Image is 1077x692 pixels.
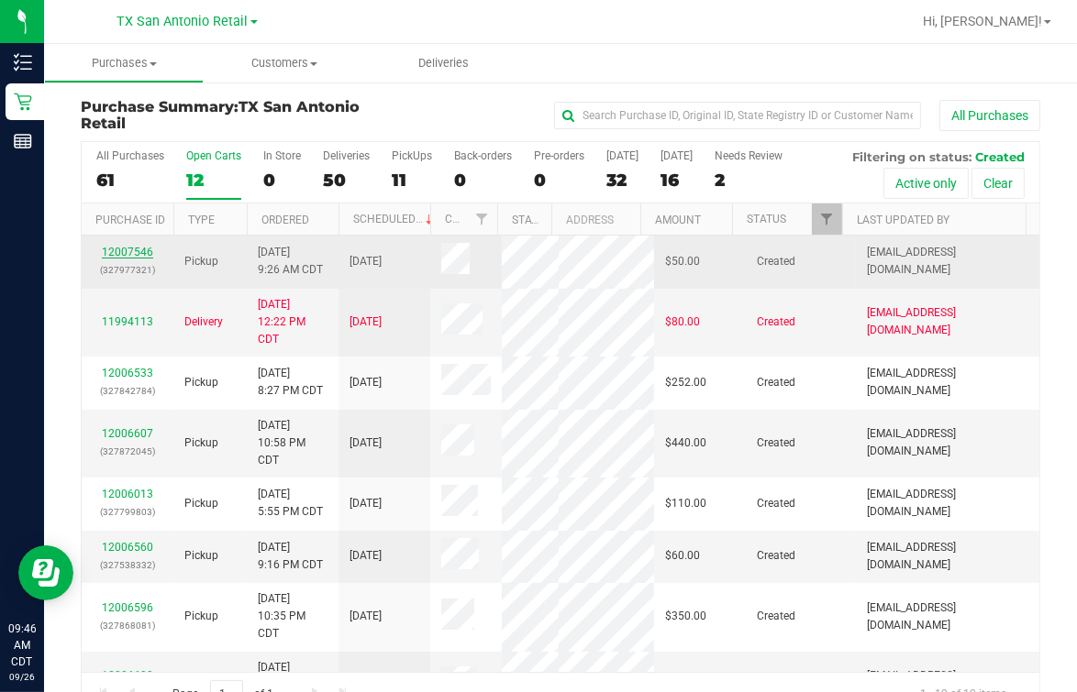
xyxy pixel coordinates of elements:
span: [DATE] [350,313,382,331]
span: Hi, [PERSON_NAME]! [923,14,1042,28]
span: Created [757,313,795,331]
a: Purchase ID [95,214,165,226]
span: [DATE] 5:55 PM CDT [258,486,323,521]
a: 11994113 [102,315,153,328]
span: [DATE] 9:16 PM CDT [258,539,323,574]
a: 12006596 [102,601,153,614]
a: Last Updated By [857,214,949,226]
div: Deliveries [323,149,370,162]
a: Filter [467,203,497,235]
span: [EMAIL_ADDRESS][DOMAIN_NAME] [867,244,1028,279]
a: Ordered [261,214,309,226]
p: (327977321) [93,261,162,279]
a: Status [747,213,786,225]
span: $50.00 [665,253,700,270]
th: Address [551,203,640,236]
a: Customers [204,44,363,82]
div: Pre-orders [534,149,584,162]
div: All Purchases [96,149,164,162]
p: (327868081) [93,617,162,634]
span: [EMAIL_ADDRESS][DOMAIN_NAME] [867,365,1028,400]
span: Pickup [184,374,218,391]
h3: Purchase Summary: [81,99,401,131]
span: Created [757,608,795,625]
a: Type [188,214,215,226]
span: [DATE] 10:35 PM CDT [258,590,328,643]
span: Created [757,434,795,452]
inline-svg: Inventory [14,53,32,71]
a: State Registry ID [513,214,609,226]
iframe: Resource center [18,545,73,600]
div: 61 [96,170,164,191]
div: PickUps [392,149,432,162]
span: Pickup [184,547,218,565]
input: Search Purchase ID, Original ID, State Registry ID or Customer Name... [554,102,921,129]
div: 0 [263,170,301,191]
span: [EMAIL_ADDRESS][DOMAIN_NAME] [867,425,1028,460]
span: $252.00 [665,374,706,391]
inline-svg: Retail [14,93,32,111]
span: [DATE] 12:22 PM CDT [258,296,328,349]
div: 50 [323,170,370,191]
span: [EMAIL_ADDRESS][DOMAIN_NAME] [867,486,1028,521]
span: [DATE] [350,547,382,565]
span: Pickup [184,495,218,512]
span: $350.00 [665,608,706,625]
a: Purchases [44,44,204,82]
div: 32 [606,170,638,191]
div: [DATE] [606,149,638,162]
a: Deliveries [364,44,524,82]
p: (327872045) [93,443,162,460]
span: Filtering on status: [852,149,972,164]
div: Needs Review [715,149,783,162]
button: Clear [972,168,1025,199]
span: [DATE] [350,495,382,512]
div: 12 [186,170,241,191]
span: Deliveries [394,55,494,71]
span: Pickup [184,608,218,625]
div: 0 [454,170,512,191]
span: [DATE] [350,374,382,391]
span: $80.00 [665,313,700,331]
div: Open Carts [186,149,241,162]
span: Created [975,149,1025,164]
span: Created [757,374,795,391]
div: Back-orders [454,149,512,162]
button: Active only [883,168,969,199]
p: (327538332) [93,556,162,574]
span: TX San Antonio Retail [81,98,360,132]
a: Amount [655,214,701,226]
span: Created [757,495,795,512]
a: 12006013 [102,488,153,500]
p: 09:46 AM CDT [8,621,36,670]
span: [EMAIL_ADDRESS][DOMAIN_NAME] [867,304,1028,339]
span: [EMAIL_ADDRESS][DOMAIN_NAME] [867,539,1028,574]
div: 16 [661,170,693,191]
span: Created [757,547,795,565]
div: In Store [263,149,301,162]
span: [DATE] [350,608,382,625]
a: 12007546 [102,246,153,258]
a: 12006607 [102,427,153,440]
span: [DATE] [350,434,382,452]
span: Pickup [184,253,218,270]
span: Delivery [184,313,223,331]
div: [DATE] [661,149,693,162]
span: $110.00 [665,495,706,512]
span: Purchases [45,55,203,71]
span: [DATE] [350,253,382,270]
button: All Purchases [939,100,1040,131]
a: 12006560 [102,541,153,554]
a: Scheduled [353,213,437,225]
a: 12006533 [102,367,153,379]
span: $60.00 [665,547,700,565]
a: Filter [812,203,842,235]
p: 09/26 [8,670,36,684]
span: $440.00 [665,434,706,452]
span: Created [757,253,795,270]
span: Customers [205,55,362,71]
div: 0 [534,170,584,191]
inline-svg: Reports [14,132,32,150]
span: [EMAIL_ADDRESS][DOMAIN_NAME] [867,599,1028,634]
div: 2 [715,170,783,191]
